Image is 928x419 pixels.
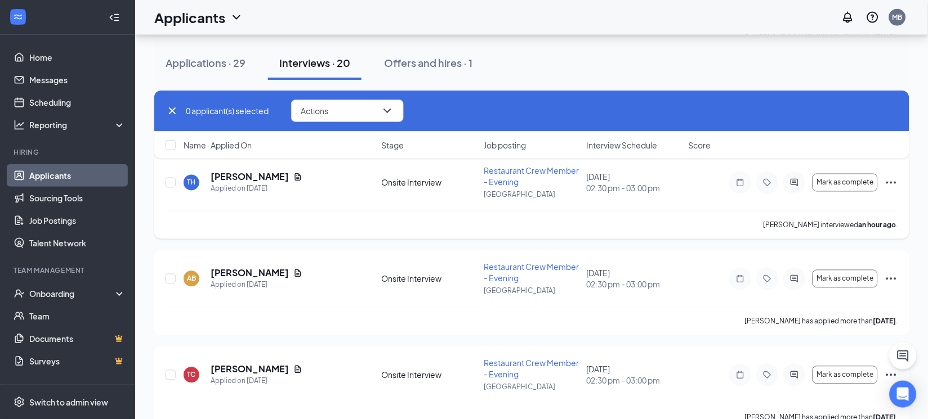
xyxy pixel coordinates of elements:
svg: Tag [761,274,774,283]
p: [GEOGRAPHIC_DATA] [484,382,579,392]
div: Onsite Interview [382,370,478,381]
div: [DATE] [586,268,682,290]
div: Onsite Interview [382,273,478,285]
div: TH [188,178,196,187]
div: Applied on [DATE] [211,183,302,195]
p: [GEOGRAPHIC_DATA] [484,190,579,200]
svg: Collapse [109,12,120,23]
a: Sourcing Tools [29,187,126,209]
div: Applied on [DATE] [211,376,302,387]
span: Mark as complete [817,275,874,283]
a: SurveysCrown [29,350,126,372]
h5: [PERSON_NAME] [211,267,289,280]
svg: Note [734,274,747,283]
svg: ChevronDown [230,11,243,24]
svg: Note [734,178,747,187]
b: an hour ago [859,221,896,229]
span: 02:30 pm - 03:00 pm [586,375,682,386]
svg: Tag [761,371,774,380]
button: Mark as complete [813,174,878,192]
a: Talent Network [29,232,126,254]
p: [PERSON_NAME] has applied more than . [745,317,898,326]
div: Onsite Interview [382,177,478,188]
svg: UserCheck [14,288,25,299]
svg: Ellipses [885,176,898,190]
span: Restaurant Crew Member - Evening [484,166,579,187]
div: Offers and hires · 1 [384,56,472,70]
div: [DATE] [586,364,682,386]
a: DocumentsCrown [29,327,126,350]
a: Messages [29,69,126,91]
button: Mark as complete [813,366,878,384]
span: Actions [301,107,328,115]
span: 0 applicant(s) selected [186,105,269,117]
svg: Tag [761,178,774,187]
svg: Document [293,365,302,374]
svg: Document [293,269,302,278]
svg: Document [293,173,302,182]
button: ActionsChevronDown [291,100,404,122]
svg: ActiveChat [788,178,801,187]
span: Score [689,139,711,151]
div: Team Management [14,265,123,275]
svg: QuestionInfo [866,11,880,24]
div: TC [188,370,196,380]
a: Scheduling [29,91,126,114]
div: AB [187,274,196,283]
span: Interview Schedule [586,139,657,151]
svg: Analysis [14,119,25,130]
span: Stage [382,139,404,151]
b: [DATE] [873,317,896,326]
div: Applications · 29 [166,56,246,70]
div: Onboarding [29,288,116,299]
div: Hiring [14,147,123,157]
a: Applicants [29,164,126,187]
h5: [PERSON_NAME] [211,363,289,376]
div: MB [893,12,903,22]
svg: Notifications [841,11,855,24]
div: Open Intercom Messenger [890,381,917,408]
span: Restaurant Crew Member - Evening [484,358,579,380]
div: Switch to admin view [29,397,108,408]
svg: ActiveChat [788,371,801,380]
button: Mark as complete [813,270,878,288]
h5: [PERSON_NAME] [211,171,289,183]
p: [GEOGRAPHIC_DATA] [484,286,579,296]
svg: Note [734,371,747,380]
a: Home [29,46,126,69]
button: ChatActive [890,343,917,370]
svg: ChevronDown [381,104,394,118]
svg: WorkstreamLogo [12,11,24,22]
div: [DATE] [586,172,682,194]
svg: ActiveChat [788,274,801,283]
svg: Ellipses [885,272,898,286]
svg: Settings [14,397,25,408]
h1: Applicants [154,8,225,27]
span: Job posting [484,139,526,151]
a: Team [29,305,126,327]
a: Job Postings [29,209,126,232]
div: Reporting [29,119,126,130]
span: Name · Applied On [184,139,252,151]
span: Mark as complete [817,179,874,187]
span: 02:30 pm - 03:00 pm [586,279,682,290]
svg: ChatActive [896,349,910,363]
span: Restaurant Crew Member - Evening [484,262,579,283]
span: 02:30 pm - 03:00 pm [586,183,682,194]
svg: Ellipses [885,368,898,382]
div: Interviews · 20 [279,56,350,70]
svg: Cross [166,104,179,118]
p: [PERSON_NAME] interviewed . [764,220,898,230]
span: Mark as complete [817,371,874,379]
div: Applied on [DATE] [211,280,302,291]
